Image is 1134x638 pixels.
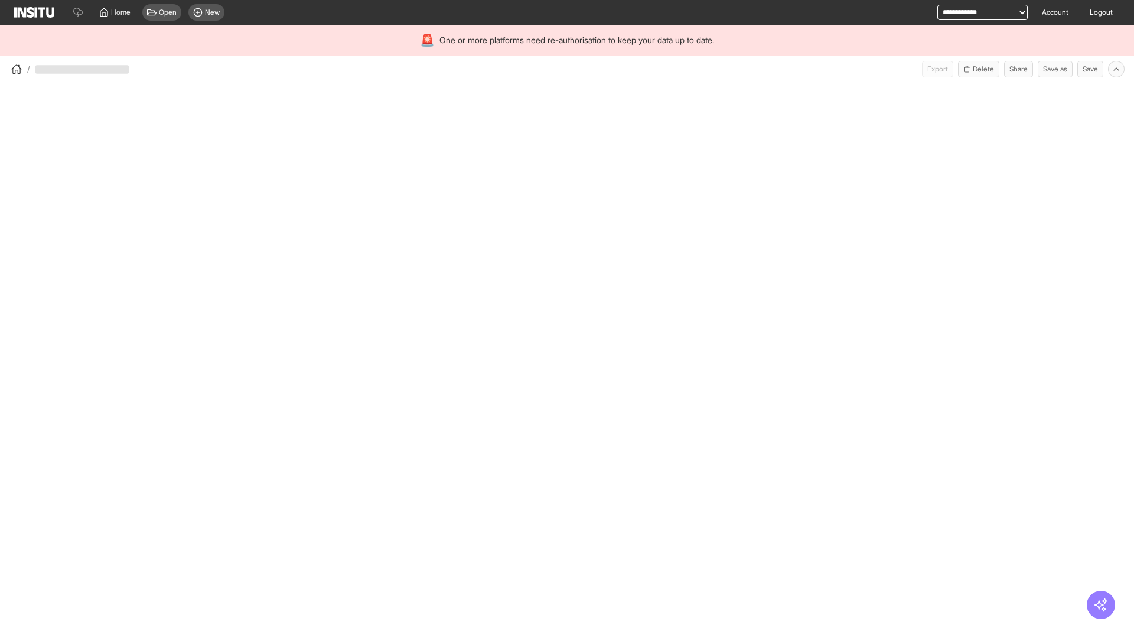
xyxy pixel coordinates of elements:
[27,63,30,75] span: /
[14,7,54,18] img: Logo
[922,61,953,77] span: Can currently only export from Insights reports.
[159,8,177,17] span: Open
[420,32,435,48] div: 🚨
[439,34,714,46] span: One or more platforms need re-authorisation to keep your data up to date.
[958,61,999,77] button: Delete
[922,61,953,77] button: Export
[1077,61,1103,77] button: Save
[205,8,220,17] span: New
[111,8,131,17] span: Home
[9,62,30,76] button: /
[1004,61,1033,77] button: Share
[1038,61,1073,77] button: Save as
